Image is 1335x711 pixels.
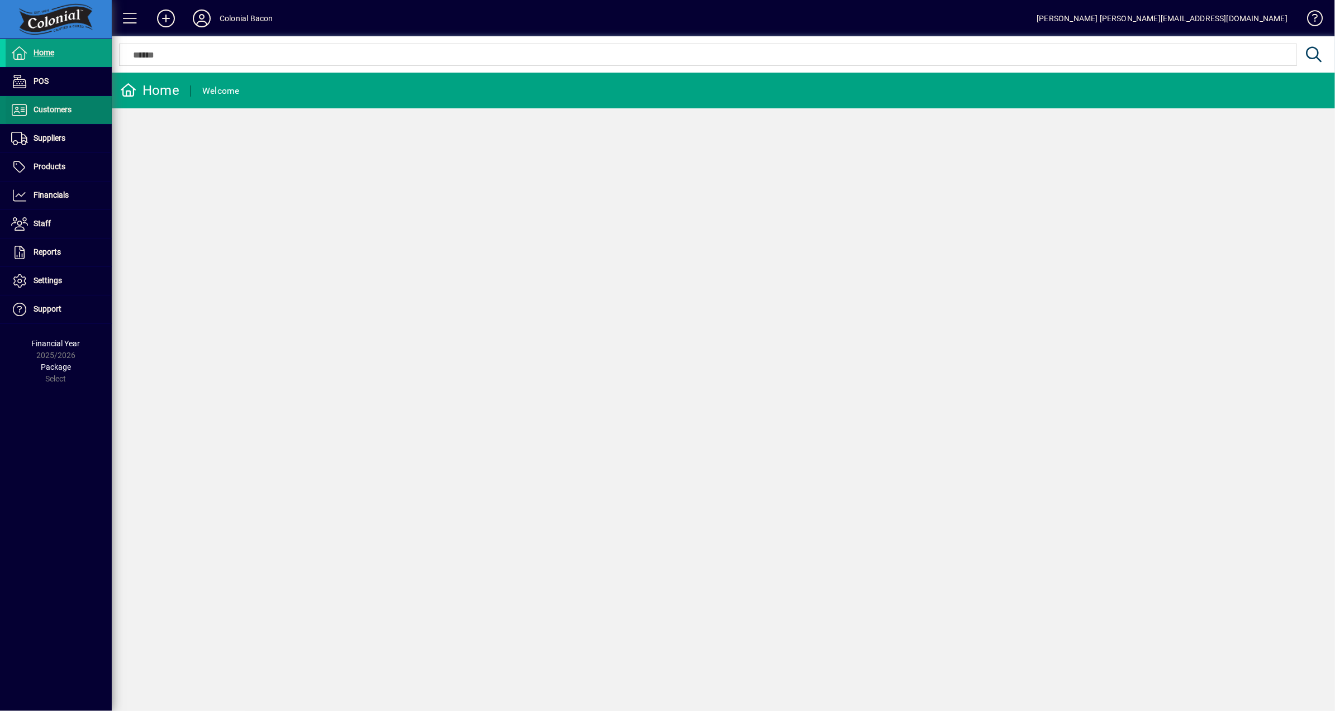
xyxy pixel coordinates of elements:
[6,182,112,209] a: Financials
[34,219,51,228] span: Staff
[34,162,65,171] span: Products
[6,267,112,295] a: Settings
[34,105,72,114] span: Customers
[6,210,112,238] a: Staff
[34,276,62,285] span: Settings
[34,304,61,313] span: Support
[6,68,112,96] a: POS
[6,238,112,266] a: Reports
[34,133,65,142] span: Suppliers
[6,153,112,181] a: Products
[202,82,240,100] div: Welcome
[41,362,71,371] span: Package
[34,247,61,256] span: Reports
[6,295,112,323] a: Support
[220,9,273,27] div: Colonial Bacon
[34,190,69,199] span: Financials
[6,96,112,124] a: Customers
[184,8,220,28] button: Profile
[34,77,49,85] span: POS
[148,8,184,28] button: Add
[32,339,80,348] span: Financial Year
[1299,2,1321,39] a: Knowledge Base
[34,48,54,57] span: Home
[120,82,179,99] div: Home
[6,125,112,152] a: Suppliers
[1037,9,1288,27] div: [PERSON_NAME] [PERSON_NAME][EMAIL_ADDRESS][DOMAIN_NAME]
